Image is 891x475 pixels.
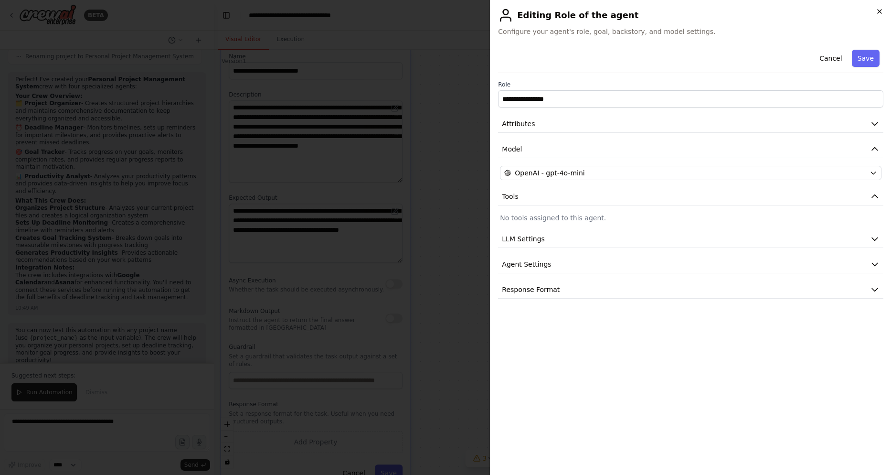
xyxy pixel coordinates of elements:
[500,213,881,223] p: No tools assigned to this agent.
[502,259,551,269] span: Agent Settings
[498,256,883,273] button: Agent Settings
[498,27,883,36] span: Configure your agent's role, goal, backstory, and model settings.
[502,285,560,294] span: Response Format
[498,81,883,88] label: Role
[502,234,545,244] span: LLM Settings
[498,8,883,23] h2: Editing Role of the agent
[498,140,883,158] button: Model
[498,281,883,299] button: Response Format
[500,166,881,180] button: OpenAI - gpt-4o-mini
[814,50,848,67] button: Cancel
[502,192,519,201] span: Tools
[502,144,522,154] span: Model
[502,119,535,129] span: Attributes
[498,188,883,205] button: Tools
[852,50,880,67] button: Save
[515,168,584,178] span: OpenAI - gpt-4o-mini
[498,230,883,248] button: LLM Settings
[498,115,883,133] button: Attributes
